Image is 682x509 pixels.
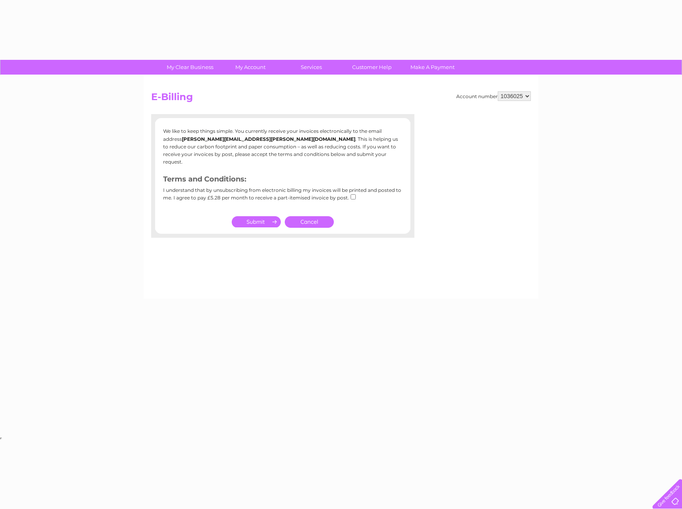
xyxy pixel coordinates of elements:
[218,60,284,75] a: My Account
[163,187,402,206] div: I understand that by unsubscribing from electronic billing my invoices will be printed and posted...
[151,91,531,107] h2: E-Billing
[163,174,402,187] h3: Terms and Conditions:
[278,60,344,75] a: Services
[339,60,405,75] a: Customer Help
[157,60,223,75] a: My Clear Business
[232,216,281,227] input: Submit
[163,127,402,166] p: We like to keep things simple. You currently receive your invoices electronically to the email ad...
[285,216,334,228] a: Cancel
[182,136,355,142] b: [PERSON_NAME][EMAIL_ADDRESS][PERSON_NAME][DOMAIN_NAME]
[400,60,465,75] a: Make A Payment
[456,91,531,101] div: Account number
